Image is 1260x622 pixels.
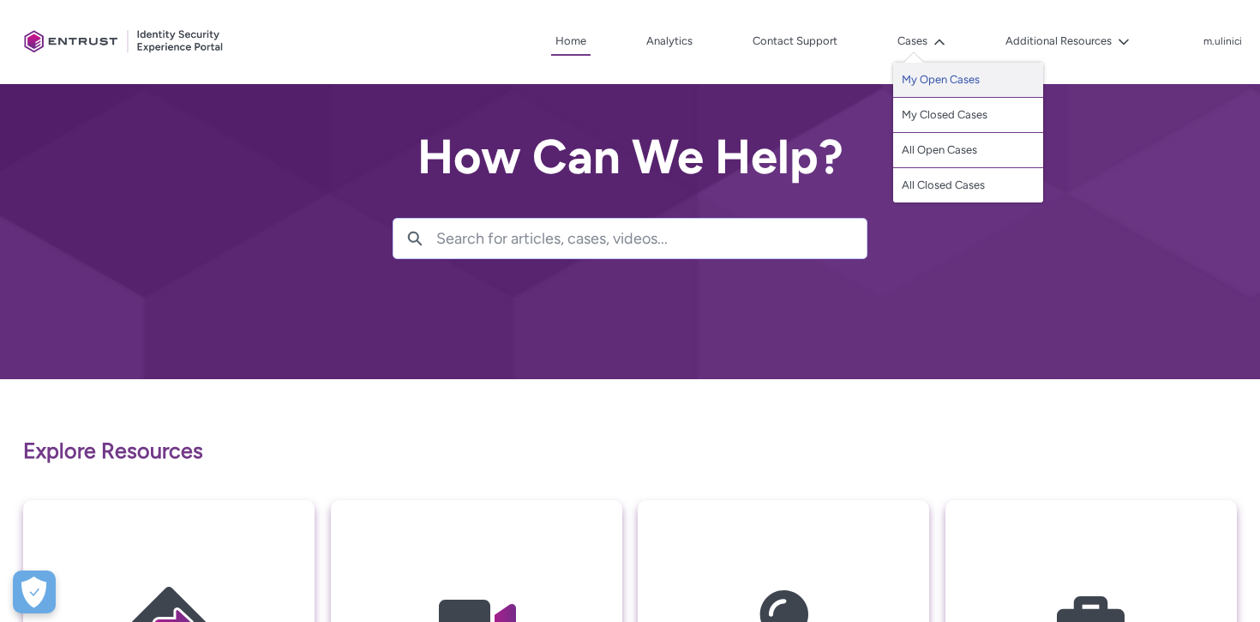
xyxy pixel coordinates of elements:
[893,98,1043,133] a: My Closed Cases
[1203,32,1243,49] button: User Profile m.ulinici
[1203,36,1242,48] p: m.ulinici
[436,219,867,258] input: Search for articles, cases, videos...
[893,63,1043,98] a: My Open Cases
[551,28,591,56] a: Home
[1001,28,1134,54] button: Additional Resources
[893,28,950,54] button: Cases
[893,168,1043,202] a: All Closed Cases
[13,571,56,613] button: Open Preferences
[23,435,1237,468] p: Explore Resources
[893,133,1043,168] a: All Open Cases
[393,219,436,258] button: Search
[393,130,867,184] h2: How Can We Help?
[642,28,697,54] a: Analytics, opens in new tab
[748,28,842,54] a: Contact Support
[13,571,56,613] div: Cookie Preferences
